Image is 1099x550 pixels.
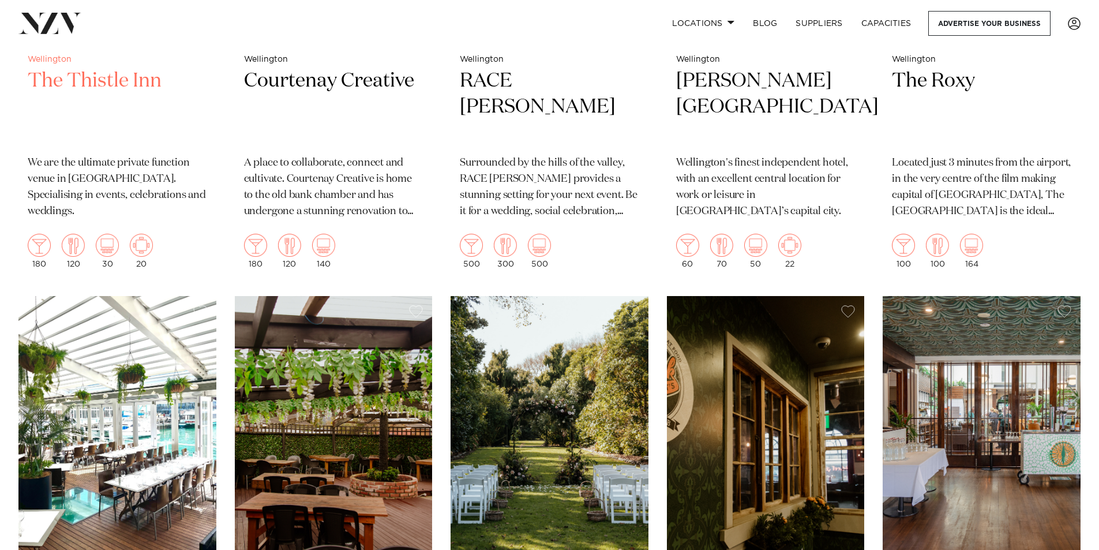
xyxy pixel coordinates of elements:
small: Wellington [676,55,856,64]
div: 500 [528,234,551,268]
img: cocktail.png [676,234,699,257]
div: 120 [278,234,301,268]
div: 70 [710,234,733,268]
p: Wellington's finest independent hotel, with an excellent central location for work or leisure in ... [676,155,856,220]
a: Locations [663,11,744,36]
div: 164 [960,234,983,268]
h2: The Thistle Inn [28,68,207,146]
img: nzv-logo.png [18,13,81,33]
img: dining.png [278,234,301,257]
img: dining.png [494,234,517,257]
p: A place to collaborate, connect and cultivate. Courtenay Creative is home to the old bank chamber... [244,155,423,220]
img: theatre.png [744,234,767,257]
img: cocktail.png [244,234,267,257]
a: BLOG [744,11,786,36]
p: Surrounded by the hills of the valley, RACE [PERSON_NAME] provides a stunning setting for your ne... [460,155,639,220]
img: meeting.png [778,234,801,257]
p: Located just 3 minutes from the airport, in the very centre of the film making capital of [GEOGRA... [892,155,1071,220]
img: theatre.png [528,234,551,257]
div: 500 [460,234,483,268]
div: 120 [62,234,85,268]
small: Wellington [460,55,639,64]
img: cocktail.png [892,234,915,257]
a: Capacities [852,11,921,36]
a: Advertise your business [928,11,1051,36]
small: Wellington [244,55,423,64]
img: meeting.png [130,234,153,257]
p: We are the ultimate private function venue in [GEOGRAPHIC_DATA]. Specialising in events, celebrat... [28,155,207,220]
img: dining.png [710,234,733,257]
a: SUPPLIERS [786,11,852,36]
h2: Courtenay Creative [244,68,423,146]
div: 180 [244,234,267,268]
img: dining.png [62,234,85,257]
img: cocktail.png [28,234,51,257]
div: 50 [744,234,767,268]
h2: [PERSON_NAME][GEOGRAPHIC_DATA] [676,68,856,146]
div: 300 [494,234,517,268]
div: 180 [28,234,51,268]
div: 22 [778,234,801,268]
img: dining.png [926,234,949,257]
div: 100 [926,234,949,268]
div: 100 [892,234,915,268]
h2: RACE [PERSON_NAME] [460,68,639,146]
div: 30 [96,234,119,268]
img: theatre.png [96,234,119,257]
img: theatre.png [312,234,335,257]
img: cocktail.png [460,234,483,257]
small: Wellington [28,55,207,64]
div: 60 [676,234,699,268]
div: 20 [130,234,153,268]
div: 140 [312,234,335,268]
h2: The Roxy [892,68,1071,146]
small: Wellington [892,55,1071,64]
img: theatre.png [960,234,983,257]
